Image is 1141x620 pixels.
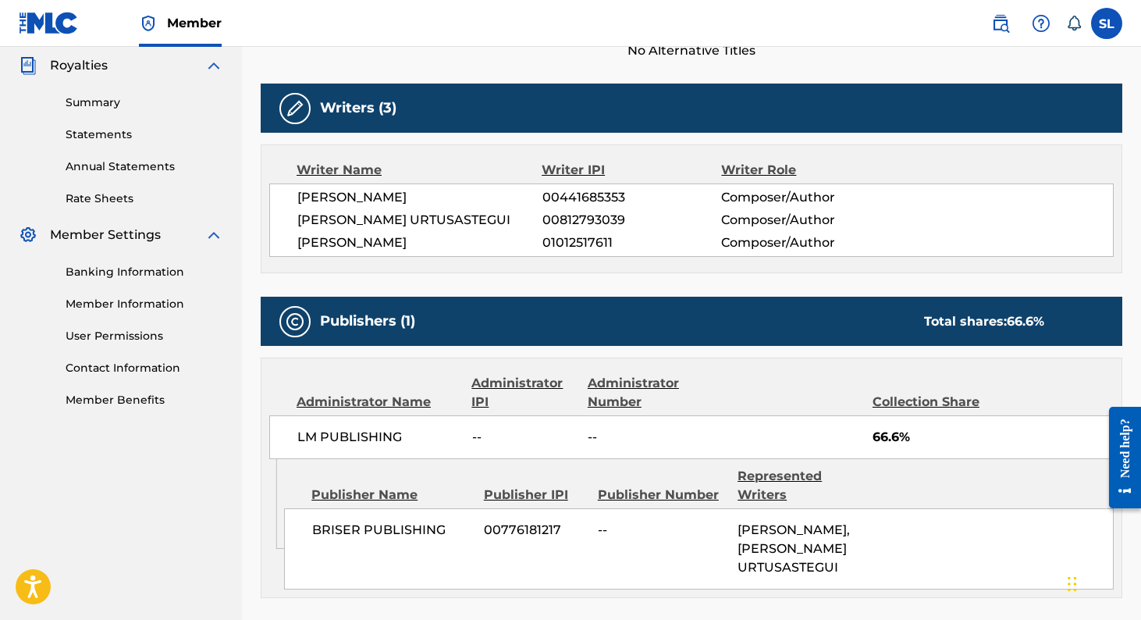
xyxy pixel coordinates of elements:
span: 66.6 % [1007,314,1044,329]
img: expand [204,56,223,75]
span: 00441685353 [542,188,722,207]
span: -- [588,428,718,447]
span: No Alternative Titles [261,41,1122,60]
div: Administrator IPI [471,374,575,412]
div: Notifications [1066,16,1082,31]
a: Public Search [985,8,1016,39]
div: Arrastrar [1068,561,1077,608]
span: 66.6% [873,428,1113,447]
div: Help [1025,8,1057,39]
div: Collection Share [873,393,995,412]
h5: Publishers (1) [320,312,415,330]
a: Contact Information [66,360,223,376]
a: Annual Statements [66,159,223,175]
span: Member [167,14,222,32]
iframe: Resource Center [1097,395,1141,521]
span: -- [598,521,726,540]
img: expand [204,226,223,244]
span: BRISER PUBLISHING [312,521,472,540]
span: Royalties [50,56,108,75]
div: Publisher Number [598,486,726,504]
a: Member Information [66,296,223,312]
div: Administrator Name [297,393,460,412]
span: [PERSON_NAME] URTUSASTEGUI [297,211,542,230]
div: Represented Writers [738,467,866,504]
img: search [991,14,1010,33]
img: Top Rightsholder [139,14,158,33]
img: Member Settings [19,226,37,244]
div: Total shares: [924,312,1044,331]
a: Rate Sheets [66,191,223,207]
div: Administrator Number [588,374,719,412]
span: 00776181217 [484,521,586,540]
span: [PERSON_NAME] [297,188,542,207]
div: Publisher Name [311,486,472,504]
div: Writer Role [721,161,884,180]
span: LM PUBLISHING [297,428,460,447]
a: Banking Information [66,264,223,280]
span: Composer/Author [721,211,884,230]
img: Publishers [286,312,304,331]
span: -- [472,428,576,447]
div: User Menu [1091,8,1122,39]
img: MLC Logo [19,12,79,34]
img: Royalties [19,56,37,75]
span: [PERSON_NAME], [PERSON_NAME] URTUSASTEGUI [738,522,850,575]
a: User Permissions [66,328,223,344]
span: Member Settings [50,226,161,244]
h5: Writers (3) [320,99,396,117]
span: 01012517611 [542,233,722,252]
a: Summary [66,94,223,111]
a: Statements [66,126,223,143]
span: Composer/Author [721,233,884,252]
span: 00812793039 [542,211,722,230]
div: Writer Name [297,161,542,180]
iframe: Chat Widget [1063,545,1141,620]
span: Composer/Author [721,188,884,207]
span: [PERSON_NAME] [297,233,542,252]
a: Member Benefits [66,392,223,408]
div: Widget de chat [1063,545,1141,620]
div: Publisher IPI [484,486,586,504]
img: help [1032,14,1050,33]
img: Writers [286,99,304,118]
div: Writer IPI [542,161,721,180]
